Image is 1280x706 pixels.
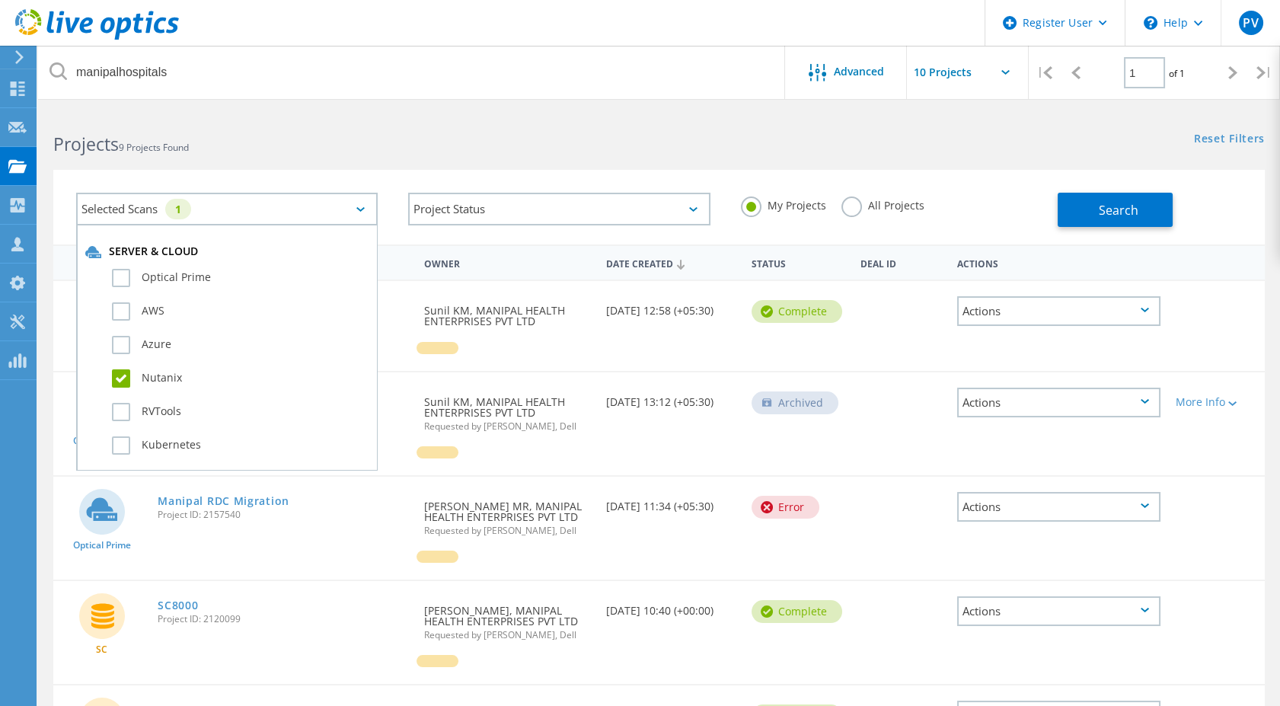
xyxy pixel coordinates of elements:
[73,436,131,446] span: Optical Prime
[1243,17,1258,29] span: PV
[112,269,369,287] label: Optical Prime
[424,526,591,535] span: Requested by [PERSON_NAME], Dell
[841,196,924,211] label: All Projects
[950,248,1167,276] div: Actions
[1099,202,1138,219] span: Search
[957,492,1160,522] div: Actions
[417,248,599,276] div: Owner
[119,141,189,154] span: 9 Projects Found
[158,510,409,519] span: Project ID: 2157540
[752,496,819,519] div: Error
[417,477,599,551] div: [PERSON_NAME] MR, MANIPAL HEALTH ENTERPRISES PVT LTD
[1144,16,1157,30] svg: \n
[73,541,131,550] span: Optical Prime
[53,132,119,156] b: Projects
[957,388,1160,417] div: Actions
[1194,133,1265,146] a: Reset Filters
[158,615,409,624] span: Project ID: 2120099
[85,244,369,260] div: Server & Cloud
[1029,46,1060,100] div: |
[1249,46,1280,100] div: |
[599,581,744,631] div: [DATE] 10:40 (+00:00)
[158,600,198,611] a: SC8000
[424,631,591,640] span: Requested by [PERSON_NAME], Dell
[112,436,369,455] label: Kubernetes
[424,422,591,431] span: Requested by [PERSON_NAME], Dell
[1176,397,1257,407] div: More Info
[741,196,826,211] label: My Projects
[752,300,842,323] div: Complete
[599,281,744,331] div: [DATE] 12:58 (+05:30)
[417,281,599,342] div: Sunil KM, MANIPAL HEALTH ENTERPRISES PVT LTD
[38,46,786,99] input: Search projects by name, owner, ID, company, etc
[112,403,369,421] label: RVTools
[957,596,1160,626] div: Actions
[96,645,107,654] span: SC
[752,391,838,414] div: Archived
[599,372,744,423] div: [DATE] 13:12 (+05:30)
[744,248,853,276] div: Status
[599,477,744,527] div: [DATE] 11:34 (+05:30)
[957,296,1160,326] div: Actions
[417,581,599,655] div: [PERSON_NAME], MANIPAL HEALTH ENTERPRISES PVT LTD
[834,66,884,77] span: Advanced
[752,600,842,623] div: Complete
[165,199,191,219] div: 1
[15,32,179,43] a: Live Optics Dashboard
[1058,193,1173,227] button: Search
[417,372,599,446] div: Sunil KM, MANIPAL HEALTH ENTERPRISES PVT LTD
[1169,67,1185,80] span: of 1
[76,193,378,225] div: Selected Scans
[158,496,289,506] a: Manipal RDC Migration
[112,336,369,354] label: Azure
[112,302,369,321] label: AWS
[853,248,950,276] div: Deal Id
[112,369,369,388] label: Nutanix
[599,248,744,277] div: Date Created
[408,193,710,225] div: Project Status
